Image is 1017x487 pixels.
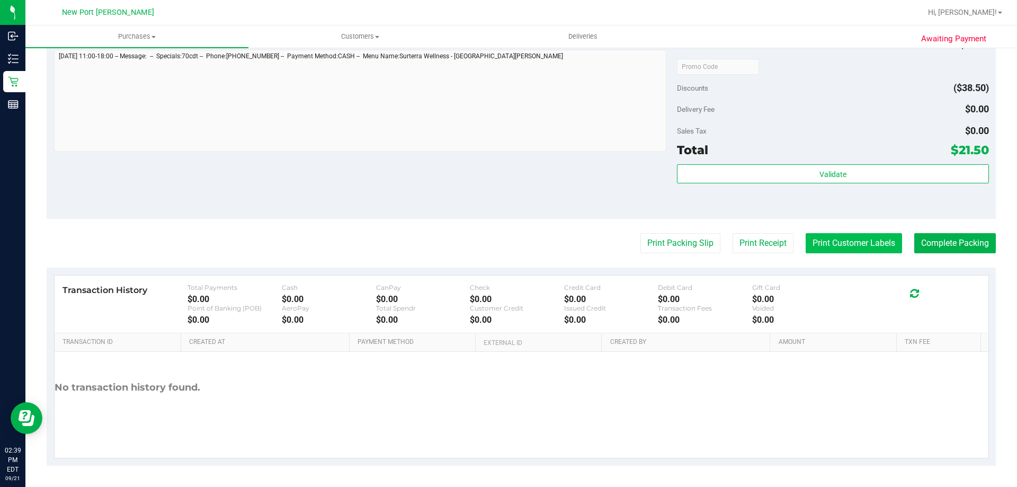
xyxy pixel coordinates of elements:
inline-svg: Reports [8,99,19,110]
div: $0.00 [752,294,846,304]
span: Validate [819,170,846,179]
inline-svg: Inbound [8,31,19,41]
div: No transaction history found. [55,352,200,423]
span: Purchases [25,32,248,41]
span: Deliveries [554,32,612,41]
div: $0.00 [376,294,470,304]
a: Created At [189,338,345,347]
div: Customer Credit [470,304,564,312]
div: Check [470,284,564,291]
span: $0.00 [965,103,989,114]
span: Delivery Fee [677,105,715,113]
div: $0.00 [188,294,282,304]
button: Complete Packing [914,233,996,253]
div: $0.00 [470,294,564,304]
div: Point of Banking (POB) [188,304,282,312]
a: Payment Method [358,338,471,347]
div: Gift Card [752,284,846,291]
span: Awaiting Payment [921,33,986,45]
span: Hi, [PERSON_NAME]! [928,8,997,16]
span: Subtotal [677,41,703,49]
a: Amount [779,338,893,347]
button: Print Packing Slip [640,233,720,253]
inline-svg: Retail [8,76,19,87]
a: Customers [248,25,471,48]
div: $0.00 [752,315,846,325]
div: Transaction Fees [658,304,752,312]
div: $0.00 [282,315,376,325]
span: Total [677,143,708,157]
div: Issued Credit [564,304,658,312]
span: $0.00 [965,125,989,136]
a: Purchases [25,25,248,48]
button: Validate [677,164,988,183]
div: $0.00 [282,294,376,304]
span: ($38.50) [953,82,989,93]
div: $0.00 [658,294,752,304]
div: CanPay [376,284,470,291]
a: Created By [610,338,766,347]
span: Sales Tax [677,127,707,135]
span: Discounts [677,78,708,98]
span: Customers [249,32,471,41]
a: Transaction ID [63,338,177,347]
a: Txn Fee [905,338,976,347]
span: New Port [PERSON_NAME] [62,8,154,17]
div: Cash [282,284,376,291]
div: Voided [752,304,846,312]
iframe: Resource center [11,402,42,434]
div: Total Payments [188,284,282,291]
div: AeroPay [282,304,376,312]
div: $0.00 [564,315,658,325]
div: Total Spendr [376,304,470,312]
input: Promo Code [677,59,759,75]
span: $60.00 [960,39,989,50]
th: External ID [475,333,601,352]
div: Debit Card [658,284,752,291]
inline-svg: Inventory [8,54,19,64]
p: 09/21 [5,474,21,482]
div: Credit Card [564,284,658,291]
span: $21.50 [951,143,989,157]
button: Print Customer Labels [806,233,902,253]
div: $0.00 [658,315,752,325]
div: $0.00 [376,315,470,325]
button: Print Receipt [733,233,793,253]
div: $0.00 [188,315,282,325]
div: $0.00 [564,294,658,304]
div: $0.00 [470,315,564,325]
p: 02:39 PM EDT [5,446,21,474]
a: Deliveries [471,25,694,48]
